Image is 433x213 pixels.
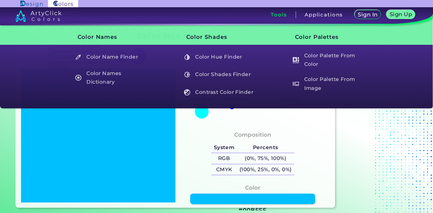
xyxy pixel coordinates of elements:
[391,12,411,17] h5: Sign Up
[355,11,380,19] a: Sign In
[237,153,294,164] h5: (0%, 75%, 100%)
[271,12,287,17] h3: Tools
[184,54,190,60] img: icon_color_hue_white.svg
[175,29,258,45] h3: Color Shades
[388,11,414,19] a: Sign Up
[293,57,299,63] img: icon_col_pal_col_white.svg
[293,81,299,87] img: icon_palette_from_image_white.svg
[180,68,258,81] a: Color Shades Finder
[180,86,258,98] a: Contrast Color Finder
[234,130,271,140] h4: Composition
[211,164,237,175] h5: CMYK
[289,51,367,69] a: Color Palette From Color
[180,51,258,63] a: Color Hue Finder
[359,12,377,17] h5: Sign In
[211,153,237,164] h5: RGB
[20,1,42,7] img: ArtyClick Design logo
[305,12,343,17] h3: Applications
[72,68,149,87] a: Color Names Dictionary
[284,29,367,45] h3: Color Palettes
[289,74,367,93] a: Color Palette From Image
[211,142,237,153] h5: System
[75,75,81,81] img: icon_color_names_dictionary_white.svg
[66,29,149,45] h3: Color Names
[290,74,366,93] h5: Color Palette From Image
[184,89,190,95] img: icon_color_contrast_white.svg
[290,51,366,69] h5: Color Palette From Color
[15,10,61,22] img: logo_artyclick_colors_white.svg
[75,54,81,60] img: icon_color_name_finder_white.svg
[237,142,294,153] h5: Percents
[237,164,294,175] h5: (100%, 25%, 0%, 0%)
[184,71,190,78] img: icon_color_shades_white.svg
[338,30,420,210] iframe: Advertisement
[245,183,260,193] h4: Color
[72,51,149,63] a: Color Name Finder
